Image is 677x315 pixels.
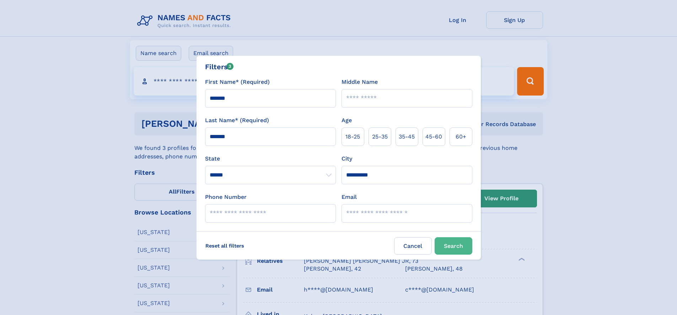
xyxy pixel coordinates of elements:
span: 25‑35 [372,132,388,141]
label: Middle Name [342,78,378,86]
label: Phone Number [205,193,247,201]
span: 18‑25 [345,132,360,141]
label: City [342,154,352,163]
label: State [205,154,336,163]
span: 45‑60 [425,132,442,141]
button: Search [435,237,472,255]
label: Last Name* (Required) [205,116,269,125]
span: 60+ [456,132,466,141]
label: Cancel [394,237,432,255]
label: Reset all filters [201,237,249,254]
span: 35‑45 [399,132,415,141]
label: First Name* (Required) [205,78,270,86]
label: Email [342,193,357,201]
div: Filters [205,61,234,72]
label: Age [342,116,352,125]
